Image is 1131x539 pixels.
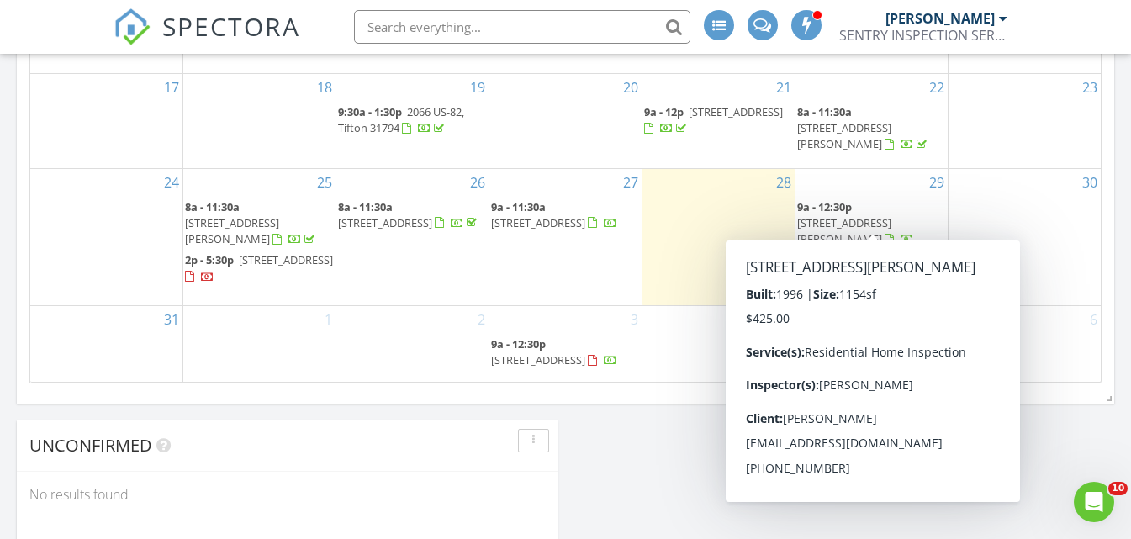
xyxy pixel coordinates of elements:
td: Go to August 17, 2025 [30,73,183,168]
a: 9a - 12p [STREET_ADDRESS] [644,104,783,135]
span: [STREET_ADDRESS] [239,252,333,267]
span: Unconfirmed [29,434,152,457]
a: Go to August 23, 2025 [1079,74,1101,101]
a: 9a - 12:30p [STREET_ADDRESS][PERSON_NAME] [797,198,946,251]
td: Go to August 20, 2025 [489,73,642,168]
a: Go to August 20, 2025 [620,74,642,101]
td: Go to September 3, 2025 [489,305,642,382]
a: Go to September 5, 2025 [933,306,948,333]
iframe: Intercom live chat [1074,482,1114,522]
a: 2p - 5:30p [STREET_ADDRESS] [185,252,333,283]
td: Go to September 2, 2025 [336,305,489,382]
td: Go to August 19, 2025 [336,73,489,168]
td: Go to August 31, 2025 [30,305,183,382]
a: 9a - 11:30a [STREET_ADDRESS] [491,198,640,234]
td: Go to September 6, 2025 [948,305,1101,382]
a: Go to August 18, 2025 [314,74,336,101]
td: Go to August 30, 2025 [948,168,1101,305]
a: 9:30a - 1:30p 2066 US-82, Tifton 31794 [338,104,464,135]
a: Go to August 31, 2025 [161,306,182,333]
a: 9a - 12:30p [STREET_ADDRESS] [491,335,640,371]
a: Go to September 1, 2025 [321,306,336,333]
span: [STREET_ADDRESS] [689,104,783,119]
a: Go to September 6, 2025 [1086,306,1101,333]
td: Go to August 26, 2025 [336,168,489,305]
span: 8a - 11:30a [338,199,393,214]
a: Go to August 30, 2025 [1079,169,1101,196]
a: 9a - 11:30a [STREET_ADDRESS] [491,199,617,230]
span: [STREET_ADDRESS][PERSON_NAME] [797,120,891,151]
a: 8a - 11:30a [STREET_ADDRESS][PERSON_NAME] [797,104,930,151]
span: 9a - 12:30p [797,199,852,214]
a: Go to August 21, 2025 [773,74,795,101]
a: Go to August 28, 2025 [773,169,795,196]
span: SPECTORA [162,8,300,44]
span: 9:30a - 1:30p [338,104,402,119]
div: [PERSON_NAME] [885,10,995,27]
a: Go to August 17, 2025 [161,74,182,101]
div: SENTRY INSPECTION SERVICES, LLC / SENTRY HOME INSPECTIONS [839,27,1007,44]
a: 9:30a - 1:30p 2066 US-82, Tifton 31794 [338,103,487,139]
span: 9a - 12:30p [491,336,546,351]
span: 10 [1108,482,1128,495]
img: The Best Home Inspection Software - Spectora [114,8,151,45]
td: Go to August 22, 2025 [795,73,948,168]
span: 9a - 11:30a [491,199,546,214]
td: Go to September 1, 2025 [183,305,336,382]
a: 8a - 11:30a [STREET_ADDRESS] [338,199,480,230]
a: Go to August 24, 2025 [161,169,182,196]
a: 9a - 12p [STREET_ADDRESS] [644,103,793,139]
a: 8a - 11:30a [STREET_ADDRESS] [338,198,487,234]
a: Go to August 19, 2025 [467,74,489,101]
span: [STREET_ADDRESS] [491,215,585,230]
span: 2p - 5:30p [185,252,234,267]
input: Search everything... [354,10,690,44]
a: 9a - 12:30p [STREET_ADDRESS][PERSON_NAME] [797,199,914,246]
a: Go to August 26, 2025 [467,169,489,196]
a: SPECTORA [114,23,300,58]
a: Go to September 3, 2025 [627,306,642,333]
td: Go to August 23, 2025 [948,73,1101,168]
span: [STREET_ADDRESS][PERSON_NAME] [797,215,891,246]
span: [STREET_ADDRESS] [491,352,585,367]
td: Go to August 27, 2025 [489,168,642,305]
span: 8a - 11:30a [185,199,240,214]
a: Go to August 25, 2025 [314,169,336,196]
a: 8a - 11:30a [STREET_ADDRESS][PERSON_NAME] [797,103,946,156]
span: [STREET_ADDRESS] [338,215,432,230]
a: Go to August 27, 2025 [620,169,642,196]
td: Go to August 28, 2025 [642,168,795,305]
span: 8a - 11:30a [797,104,852,119]
a: 9a - 12:30p [STREET_ADDRESS] [491,336,617,367]
td: Go to August 25, 2025 [183,168,336,305]
td: Go to August 24, 2025 [30,168,183,305]
span: 9a - 12p [644,104,684,119]
span: 2066 US-82, Tifton 31794 [338,104,464,135]
td: Go to August 29, 2025 [795,168,948,305]
div: No results found [17,472,558,517]
td: Go to August 18, 2025 [183,73,336,168]
a: 8a - 11:30a [STREET_ADDRESS][PERSON_NAME] [185,198,334,251]
a: Go to September 4, 2025 [780,306,795,333]
a: Go to August 22, 2025 [926,74,948,101]
a: 2p - 5:30p [STREET_ADDRESS] [185,251,334,287]
span: [STREET_ADDRESS][PERSON_NAME] [185,215,279,246]
a: 8a - 11:30a [STREET_ADDRESS][PERSON_NAME] [185,199,318,246]
a: Go to August 29, 2025 [926,169,948,196]
td: Go to September 4, 2025 [642,305,795,382]
td: Go to September 5, 2025 [795,305,948,382]
td: Go to August 21, 2025 [642,73,795,168]
a: Go to September 2, 2025 [474,306,489,333]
